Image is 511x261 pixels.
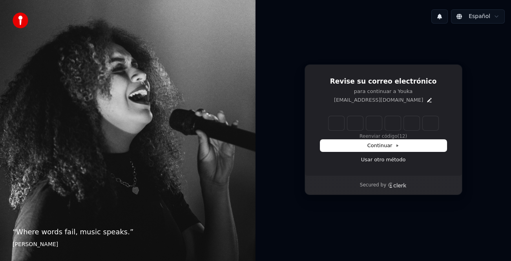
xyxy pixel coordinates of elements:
[320,140,447,151] button: Continuar
[13,226,243,237] p: “ Where words fail, music speaks. ”
[426,97,433,103] button: Edit
[367,142,400,149] span: Continuar
[334,97,423,104] p: [EMAIL_ADDRESS][DOMAIN_NAME]
[320,88,447,95] p: para continuar a Youka
[13,241,243,248] footer: [PERSON_NAME]
[361,156,406,163] a: Usar otro método
[360,182,386,188] p: Secured by
[320,77,447,86] h1: Revise su correo electrónico
[388,183,407,188] a: Clerk logo
[13,13,28,28] img: youka
[328,116,438,130] input: Enter verification code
